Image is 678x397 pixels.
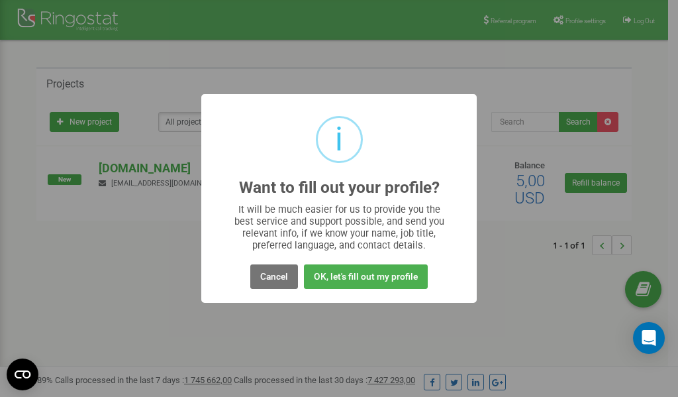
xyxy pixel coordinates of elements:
button: OK, let's fill out my profile [304,264,428,289]
div: It will be much easier for us to provide you the best service and support possible, and send you ... [228,203,451,251]
button: Cancel [250,264,298,289]
div: Open Intercom Messenger [633,322,665,354]
button: Open CMP widget [7,359,38,390]
h2: Want to fill out your profile? [239,179,440,197]
div: i [335,118,343,161]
